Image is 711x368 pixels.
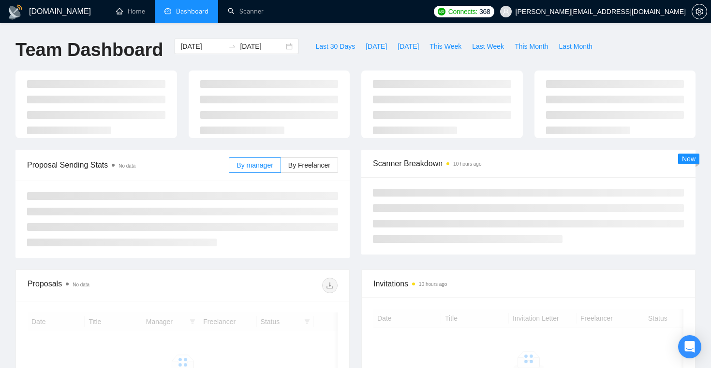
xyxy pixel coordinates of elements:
[228,42,236,50] span: swap-right
[392,39,424,54] button: [DATE]
[237,161,273,169] span: By manager
[228,7,264,15] a: searchScanner
[15,39,163,61] h1: Team Dashboard
[228,42,236,50] span: to
[467,39,509,54] button: Last Week
[438,8,445,15] img: upwork-logo.png
[553,39,597,54] button: Last Month
[682,155,696,163] span: New
[176,7,208,15] span: Dashboard
[73,282,89,287] span: No data
[164,8,171,14] span: dashboard
[453,161,481,167] time: 10 hours ago
[315,41,355,52] span: Last 30 Days
[430,41,461,52] span: This Week
[559,41,592,52] span: Last Month
[424,39,467,54] button: This Week
[373,278,683,290] span: Invitations
[373,157,684,170] span: Scanner Breakdown
[288,161,330,169] span: By Freelancer
[678,335,701,358] div: Open Intercom Messenger
[692,8,707,15] span: setting
[448,6,477,17] span: Connects:
[692,8,707,15] a: setting
[180,41,224,52] input: Start date
[240,41,284,52] input: End date
[503,8,509,15] span: user
[28,278,183,293] div: Proposals
[116,7,145,15] a: homeHome
[398,41,419,52] span: [DATE]
[419,282,447,287] time: 10 hours ago
[8,4,23,20] img: logo
[515,41,548,52] span: This Month
[509,39,553,54] button: This Month
[27,159,229,171] span: Proposal Sending Stats
[472,41,504,52] span: Last Week
[310,39,360,54] button: Last 30 Days
[479,6,490,17] span: 368
[692,4,707,19] button: setting
[360,39,392,54] button: [DATE]
[118,163,135,169] span: No data
[366,41,387,52] span: [DATE]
